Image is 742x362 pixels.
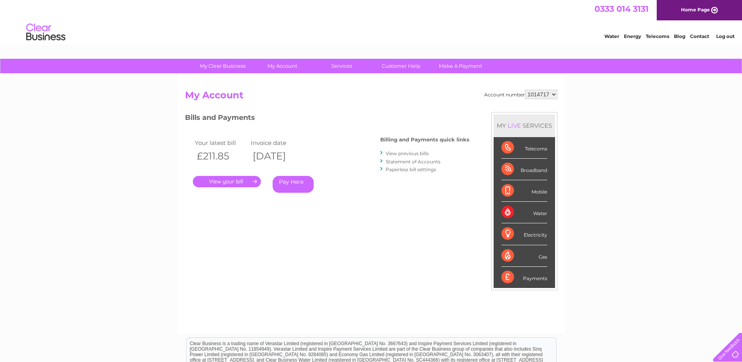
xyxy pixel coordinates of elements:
[386,159,440,165] a: Statement of Accounts
[380,137,469,143] h4: Billing and Payments quick links
[249,138,305,148] td: Invoice date
[674,33,685,39] a: Blog
[501,137,547,159] div: Telecoms
[193,138,249,148] td: Your latest bill
[250,59,314,73] a: My Account
[193,176,261,187] a: .
[646,33,669,39] a: Telecoms
[309,59,374,73] a: Services
[501,180,547,202] div: Mobile
[501,245,547,267] div: Gas
[369,59,433,73] a: Customer Help
[187,4,556,38] div: Clear Business is a trading name of Verastar Limited (registered in [GEOGRAPHIC_DATA] No. 3667643...
[501,202,547,223] div: Water
[185,112,469,126] h3: Bills and Payments
[273,176,314,193] a: Pay Here
[26,20,66,44] img: logo.png
[716,33,735,39] a: Log out
[193,148,249,164] th: £211.85
[386,167,436,172] a: Paperless bill settings
[185,90,557,105] h2: My Account
[690,33,709,39] a: Contact
[501,223,547,245] div: Electricity
[190,59,255,73] a: My Clear Business
[494,114,555,137] div: MY SERVICES
[624,33,641,39] a: Energy
[428,59,493,73] a: Make A Payment
[604,33,619,39] a: Water
[506,122,523,129] div: LIVE
[501,267,547,288] div: Payments
[501,159,547,180] div: Broadband
[249,148,305,164] th: [DATE]
[595,4,649,14] a: 0333 014 3131
[484,90,557,99] div: Account number
[386,150,429,156] a: View previous bills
